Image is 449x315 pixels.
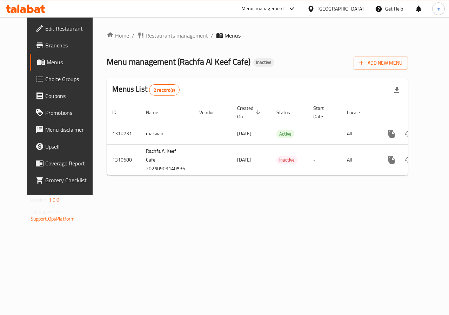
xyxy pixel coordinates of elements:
[313,104,333,121] span: Start Date
[132,31,134,40] li: /
[146,108,167,117] span: Name
[30,104,102,121] a: Promotions
[31,195,48,204] span: Version:
[30,121,102,138] a: Menu disclaimer
[45,125,96,134] span: Menu disclaimer
[107,31,129,40] a: Home
[276,156,297,164] span: Inactive
[107,54,250,70] span: Menu management ( Rachfa Al Keef Cafe )
[211,31,213,40] li: /
[237,155,252,164] span: [DATE]
[45,24,96,33] span: Edit Restaurant
[241,5,284,13] div: Menu-management
[253,58,274,67] div: Inactive
[112,84,179,96] h2: Menus List
[237,129,252,138] span: [DATE]
[308,123,341,144] td: -
[45,159,96,168] span: Coverage Report
[30,37,102,54] a: Branches
[107,123,140,144] td: 1310731
[354,57,408,70] button: Add New Menu
[388,81,405,98] div: Export file
[224,31,241,40] span: Menus
[383,151,400,168] button: more
[45,92,96,100] span: Coupons
[359,59,402,67] span: Add New Menu
[149,87,179,93] span: 2 record(s)
[199,108,223,117] span: Vendor
[436,5,441,13] span: m
[107,31,408,40] nav: breadcrumb
[30,155,102,172] a: Coverage Report
[45,109,96,117] span: Promotions
[276,108,299,117] span: Status
[140,144,194,175] td: Rachfa Al Keef Cafe, 20250909140536
[45,176,96,184] span: Grocery Checklist
[347,108,369,117] span: Locale
[49,195,60,204] span: 1.0.0
[140,123,194,144] td: marwan
[45,41,96,50] span: Branches
[276,130,294,138] div: Active
[276,130,294,138] span: Active
[112,108,126,117] span: ID
[107,144,140,175] td: 1310680
[30,138,102,155] a: Upsell
[400,151,417,168] button: Change Status
[30,87,102,104] a: Coupons
[30,54,102,71] a: Menus
[146,31,208,40] span: Restaurants management
[341,144,377,175] td: All
[30,172,102,189] a: Grocery Checklist
[45,142,96,151] span: Upsell
[317,5,364,13] div: [GEOGRAPHIC_DATA]
[308,144,341,175] td: -
[45,75,96,83] span: Choice Groups
[47,58,96,66] span: Menus
[137,31,208,40] a: Restaurants management
[253,59,274,65] span: Inactive
[31,214,75,223] a: Support.OpsPlatform
[31,207,63,216] span: Get support on:
[383,125,400,142] button: more
[341,123,377,144] td: All
[30,20,102,37] a: Edit Restaurant
[400,125,417,142] button: Change Status
[237,104,262,121] span: Created On
[149,84,180,96] div: Total records count
[30,71,102,87] a: Choice Groups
